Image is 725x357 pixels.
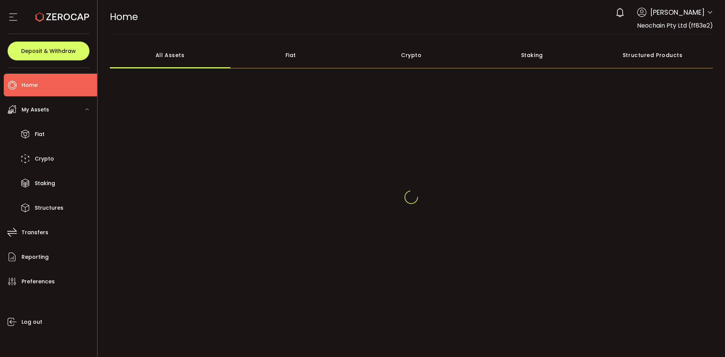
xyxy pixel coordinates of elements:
[351,42,472,68] div: Crypto
[472,42,592,68] div: Staking
[21,48,76,54] span: Deposit & Withdraw
[637,21,713,30] span: Neochain Pty Ltd (ff83e2)
[22,276,55,287] span: Preferences
[35,178,55,189] span: Staking
[35,153,54,164] span: Crypto
[35,129,45,140] span: Fiat
[230,42,351,68] div: Fiat
[650,7,705,17] span: [PERSON_NAME]
[22,104,49,115] span: My Assets
[8,42,89,60] button: Deposit & Withdraw
[22,252,49,263] span: Reporting
[22,317,42,328] span: Log out
[110,42,231,68] div: All Assets
[22,80,38,91] span: Home
[35,202,63,213] span: Structures
[110,10,138,23] span: Home
[22,227,48,238] span: Transfers
[592,42,713,68] div: Structured Products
